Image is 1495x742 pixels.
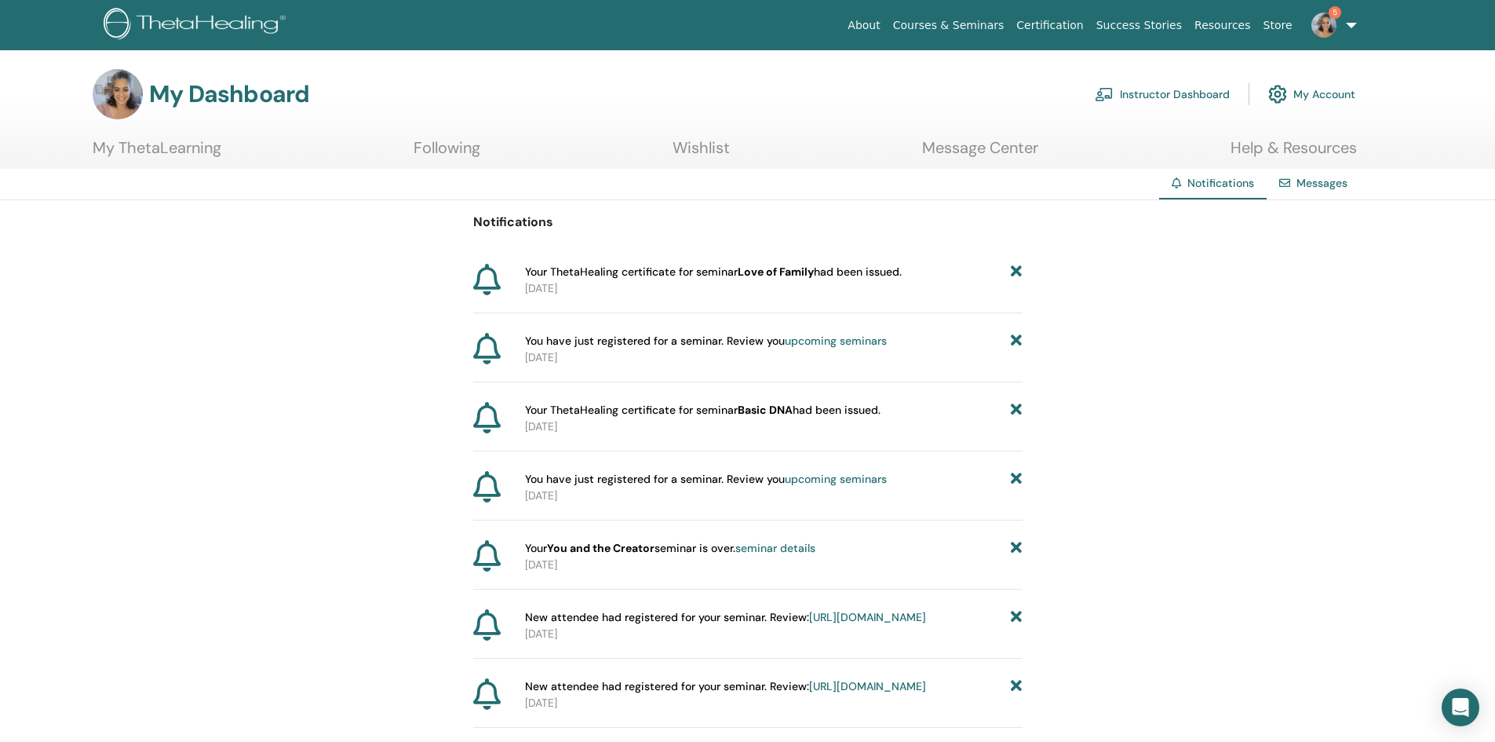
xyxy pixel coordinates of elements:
strong: You and the Creator [547,541,655,555]
span: You have just registered for a seminar. Review you [525,333,887,349]
a: Instructor Dashboard [1095,77,1230,111]
span: 5 [1329,6,1341,19]
img: default.jpg [1311,13,1336,38]
a: seminar details [735,541,815,555]
span: Notifications [1187,176,1254,190]
a: Resources [1188,11,1257,40]
b: Basic DNA [738,403,793,417]
p: [DATE] [525,488,1023,504]
img: default.jpg [93,69,143,119]
span: New attendee had registered for your seminar. Review: [525,678,926,695]
img: chalkboard-teacher.svg [1095,87,1114,101]
a: My Account [1268,77,1355,111]
a: About [841,11,886,40]
span: Your seminar is over. [525,540,815,557]
img: logo.png [104,8,291,43]
p: [DATE] [525,280,1023,297]
p: [DATE] [525,419,1023,435]
a: Certification [1010,11,1089,40]
a: upcoming seminars [785,334,887,348]
a: Help & Resources [1231,138,1357,169]
p: [DATE] [525,626,1023,642]
p: Notifications [473,213,1023,232]
a: My ThetaLearning [93,138,221,169]
p: [DATE] [525,695,1023,711]
a: Messages [1296,176,1347,190]
span: Your ThetaHealing certificate for seminar had been issued. [525,264,902,280]
a: Wishlist [673,138,730,169]
a: upcoming seminars [785,472,887,486]
p: [DATE] [525,349,1023,366]
span: Your ThetaHealing certificate for seminar had been issued. [525,402,881,419]
img: cog.svg [1268,81,1287,108]
div: Open Intercom Messenger [1442,689,1479,726]
a: Store [1257,11,1299,40]
a: Message Center [922,138,1038,169]
a: [URL][DOMAIN_NAME] [809,679,926,693]
h3: My Dashboard [149,80,309,108]
a: Success Stories [1090,11,1188,40]
b: Love of Family [738,265,814,279]
a: [URL][DOMAIN_NAME] [809,610,926,624]
a: Courses & Seminars [887,11,1011,40]
p: [DATE] [525,557,1023,573]
span: You have just registered for a seminar. Review you [525,471,887,488]
a: Following [414,138,480,169]
span: New attendee had registered for your seminar. Review: [525,609,926,626]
